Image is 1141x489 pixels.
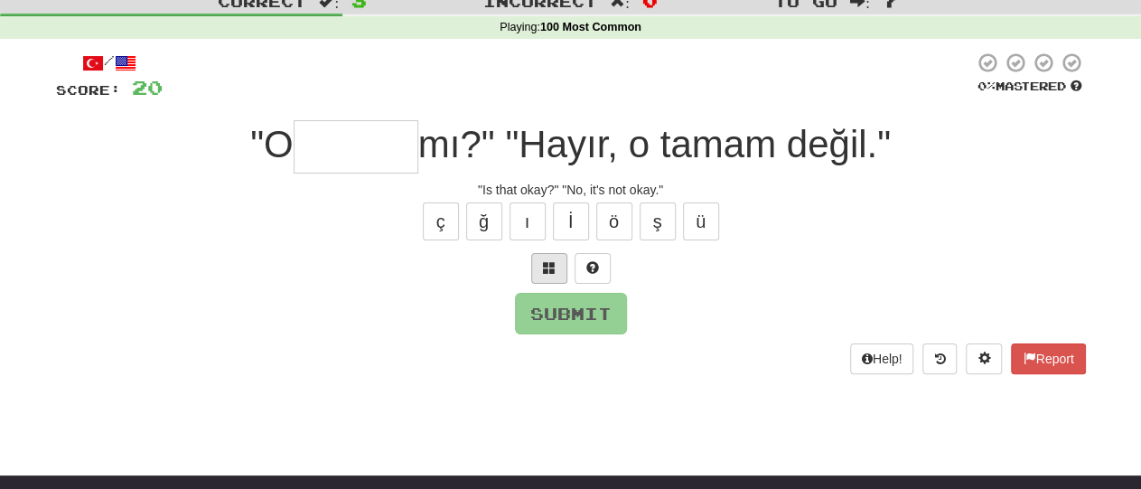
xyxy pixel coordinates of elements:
div: Mastered [974,79,1086,95]
button: ğ [466,202,502,240]
button: İ [553,202,589,240]
button: ü [683,202,719,240]
button: ö [596,202,632,240]
button: ç [423,202,459,240]
span: 0 % [977,79,996,93]
button: Report [1011,343,1085,374]
span: mı?" "Hayır, o tamam değil." [418,123,891,165]
button: Round history (alt+y) [922,343,957,374]
span: 20 [132,76,163,99]
button: ı [510,202,546,240]
button: Help! [850,343,914,374]
span: "O [250,123,294,165]
div: "Is that okay?" "No, it's not okay." [56,181,1086,199]
strong: 100 Most Common [540,21,641,33]
button: Switch sentence to multiple choice alt+p [531,253,567,284]
button: ş [640,202,676,240]
button: Single letter hint - you only get 1 per sentence and score half the points! alt+h [575,253,611,284]
button: Submit [515,293,627,334]
span: Score: [56,82,121,98]
div: / [56,52,163,74]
